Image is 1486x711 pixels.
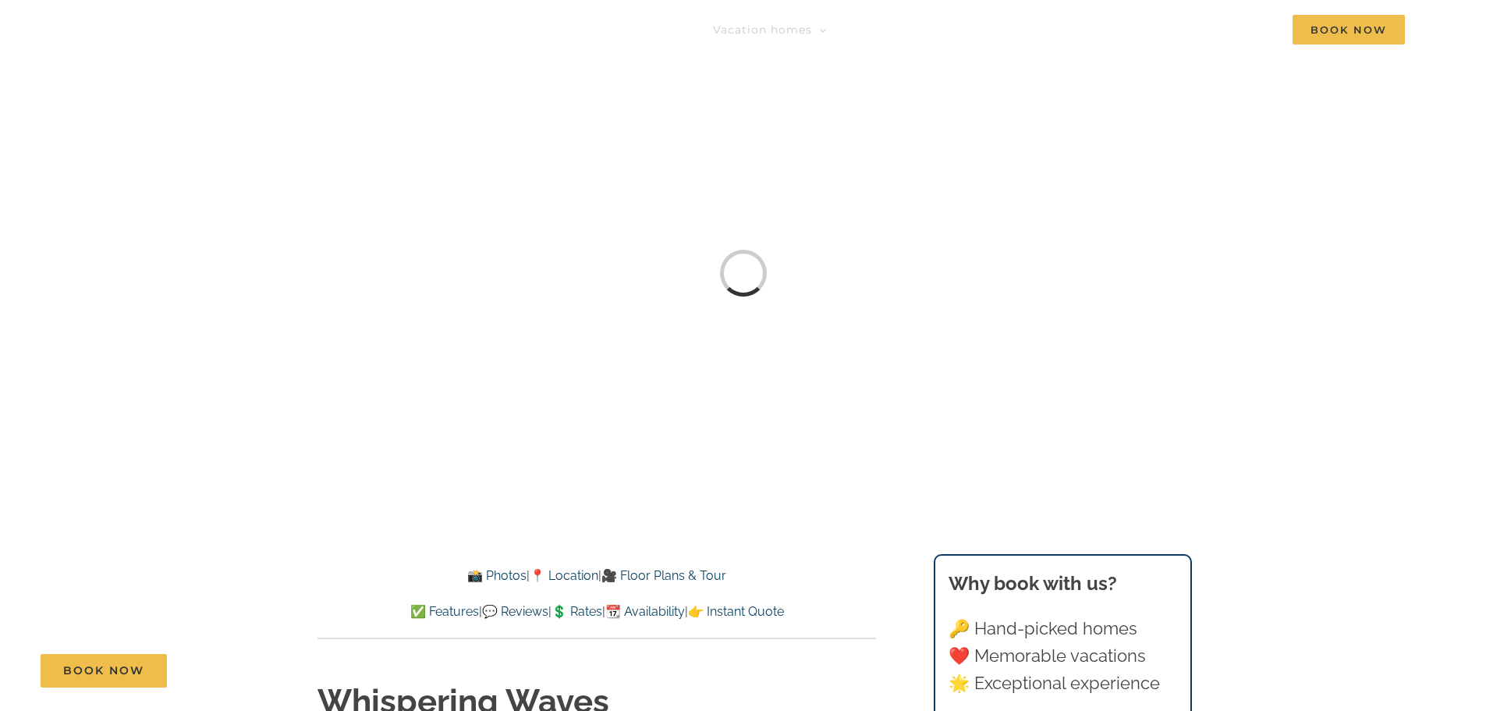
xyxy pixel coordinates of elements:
span: Vacation homes [713,24,812,35]
p: | | | | [317,602,876,622]
a: 📍 Location [530,568,598,583]
span: Contact [1208,24,1257,35]
a: Things to do [862,14,955,45]
span: Deals & More [990,24,1071,35]
a: About [1121,14,1173,45]
a: 💬 Reviews [482,604,548,619]
a: Deals & More [990,14,1086,45]
a: 💲 Rates [551,604,602,619]
a: 📸 Photos [467,568,527,583]
a: 👉 Instant Quote [688,604,784,619]
p: | | [317,566,876,586]
h3: Why book with us? [949,570,1176,598]
a: Vacation homes [713,14,827,45]
a: 📆 Availability [605,604,685,619]
img: Branson Family Retreats Logo [81,18,346,53]
span: Book Now [63,664,144,677]
p: 🔑 Hand-picked homes ❤️ Memorable vacations 🌟 Exceptional experience [949,615,1176,698]
a: Book Now [41,654,167,688]
a: 🎥 Floor Plans & Tour [601,568,726,583]
div: Loading... [720,250,767,297]
span: Things to do [862,24,940,35]
nav: Main Menu [713,14,1405,45]
a: ✅ Features [410,604,479,619]
span: Book Now [1293,15,1405,44]
a: Contact [1208,14,1257,45]
span: About [1121,24,1158,35]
